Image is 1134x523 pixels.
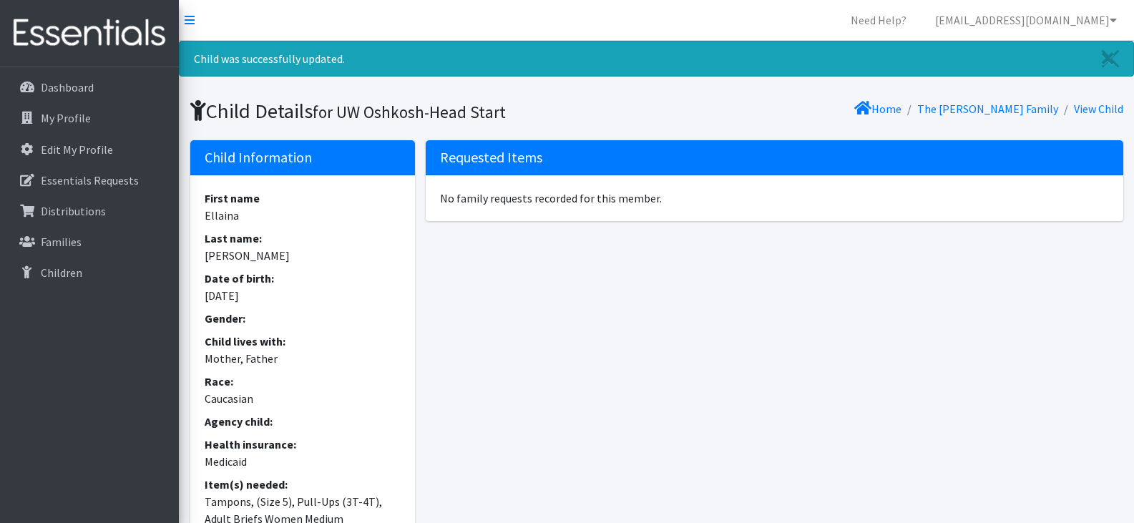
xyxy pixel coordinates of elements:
a: Edit My Profile [6,135,173,164]
dt: Date of birth: [205,270,401,287]
a: My Profile [6,104,173,132]
p: Children [41,265,82,280]
p: Dashboard [41,80,94,94]
dt: Agency child: [205,413,401,430]
dt: Last name: [205,230,401,247]
dt: Health insurance: [205,436,401,453]
a: View Child [1074,102,1123,116]
dt: Race: [205,373,401,390]
h1: Child Details [190,99,652,124]
dt: Item(s) needed: [205,476,401,493]
a: Distributions [6,197,173,225]
div: Child was successfully updated. [179,41,1134,77]
dt: Child lives with: [205,333,401,350]
a: Children [6,258,173,287]
img: HumanEssentials [6,9,173,57]
a: [EMAIL_ADDRESS][DOMAIN_NAME] [924,6,1128,34]
a: Families [6,228,173,256]
dd: [DATE] [205,287,401,304]
a: Essentials Requests [6,166,173,195]
small: for UW Oshkosh-Head Start [313,102,506,122]
h5: Child Information [190,140,416,175]
dt: First name [205,190,401,207]
p: Distributions [41,204,106,218]
a: Home [854,102,901,116]
p: Essentials Requests [41,173,139,187]
dd: Medicaid [205,453,401,470]
p: My Profile [41,111,91,125]
a: Close [1087,41,1133,76]
dt: Gender: [205,310,401,327]
dd: [PERSON_NAME] [205,247,401,264]
dd: Mother, Father [205,350,401,367]
dd: Caucasian [205,390,401,407]
h5: Requested Items [426,140,1123,175]
a: Need Help? [839,6,918,34]
p: Edit My Profile [41,142,113,157]
a: The [PERSON_NAME] Family [917,102,1058,116]
dd: Ellaina [205,207,401,224]
a: Dashboard [6,73,173,102]
div: No family requests recorded for this member. [426,175,1123,221]
p: Families [41,235,82,249]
